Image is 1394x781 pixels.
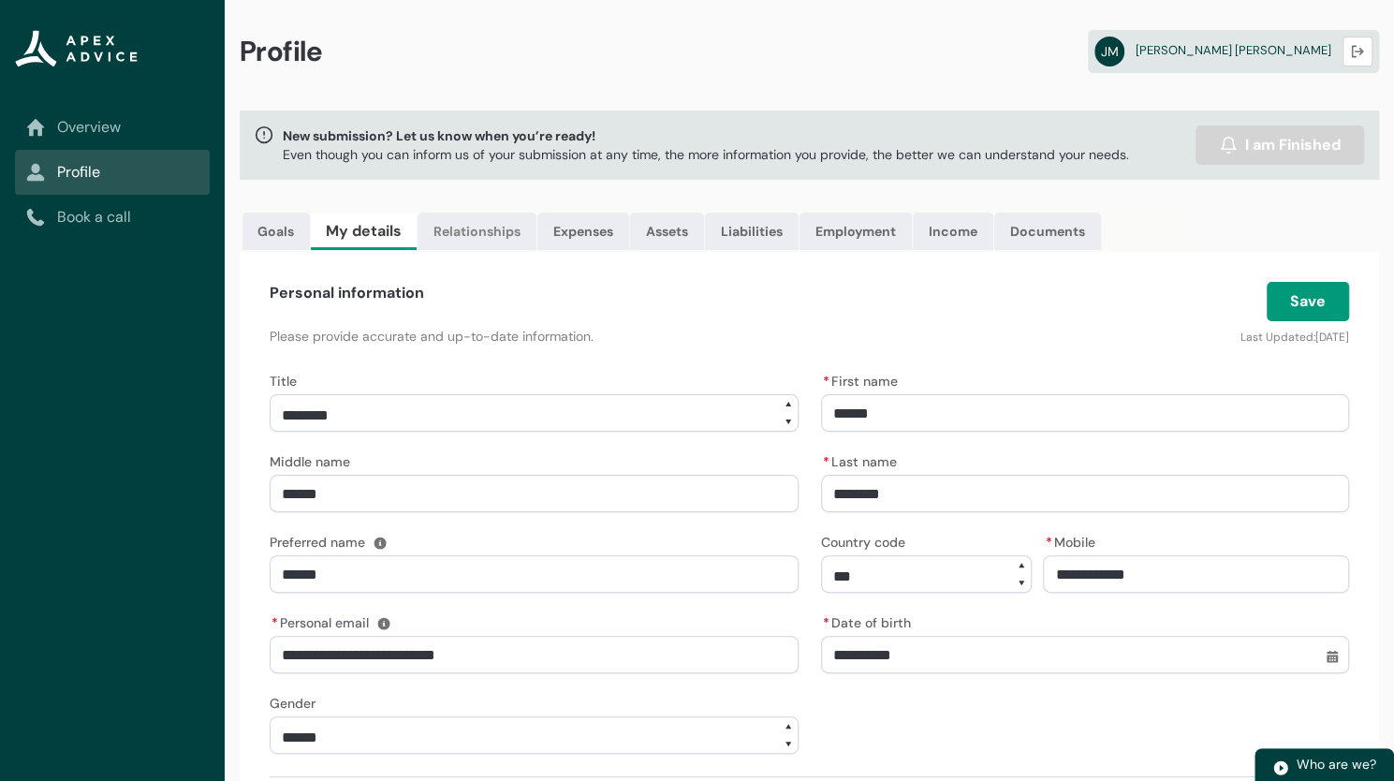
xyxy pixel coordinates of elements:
[537,213,629,250] a: Expenses
[1240,330,1315,345] lightning-formatted-text: Last Updated:
[913,213,993,250] a: Income
[1297,756,1376,773] span: Who are we?
[1245,134,1341,156] span: I am Finished
[270,373,297,390] span: Title
[1088,30,1379,73] a: JM[PERSON_NAME] [PERSON_NAME]
[1045,534,1051,551] abbr: required
[270,695,315,712] span: Gender
[26,206,198,228] a: Book a call
[283,126,1129,145] span: New submission? Let us know when you’re ready!
[821,368,905,390] label: First name
[270,282,424,304] h4: Personal information
[270,610,376,632] label: Personal email
[26,161,198,184] a: Profile
[418,213,536,250] a: Relationships
[1343,37,1372,66] button: Logout
[283,145,1129,164] p: Even though you can inform us of your submission at any time, the more information you provide, t...
[823,453,829,470] abbr: required
[705,213,799,250] a: Liabilities
[270,529,373,552] label: Preferred name
[240,34,323,69] span: Profile
[15,105,210,240] nav: Sub page
[271,614,278,631] abbr: required
[821,610,918,632] label: Date of birth
[994,213,1101,250] a: Documents
[821,534,905,551] span: Country code
[1136,42,1331,58] span: [PERSON_NAME] [PERSON_NAME]
[1315,330,1349,345] lightning-formatted-date-time: [DATE]
[270,449,358,471] label: Middle name
[823,614,829,631] abbr: required
[800,213,912,250] a: Employment
[1219,136,1238,155] img: alarm.svg
[26,116,198,139] a: Overview
[1043,529,1102,552] label: Mobile
[630,213,704,250] a: Assets
[242,213,310,250] a: Goals
[823,373,829,390] abbr: required
[1196,125,1364,165] button: I am Finished
[15,30,138,67] img: Apex Advice Group
[1094,37,1124,66] abbr: JM
[1267,282,1349,321] button: Save
[1272,759,1289,776] img: play.svg
[311,213,417,250] a: My details
[821,449,904,471] label: Last name
[270,327,982,346] p: Please provide accurate and up-to-date information.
